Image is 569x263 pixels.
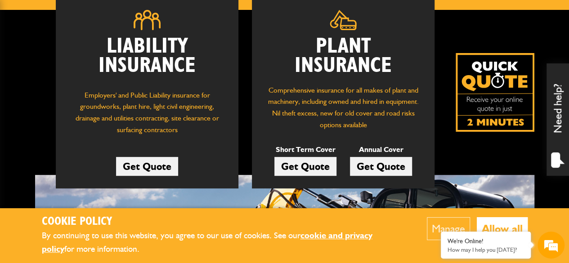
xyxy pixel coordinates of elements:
[42,229,399,256] p: By continuing to use this website, you agree to our use of cookies. See our for more information.
[116,157,178,176] a: Get Quote
[427,217,470,240] button: Manage
[42,230,372,254] a: cookie and privacy policy
[265,37,421,76] h2: Plant Insurance
[547,63,569,176] div: Need help?
[448,237,524,245] div: We're Online!
[477,217,528,240] button: Allow all
[350,144,412,156] p: Annual Cover
[456,53,534,132] a: Get your insurance quote isn just 2-minutes
[350,157,412,176] a: Get Quote
[69,89,225,140] p: Employers' and Public Liability insurance for groundworks, plant hire, light civil engineering, d...
[69,37,225,80] h2: Liability Insurance
[274,157,336,176] a: Get Quote
[274,144,336,156] p: Short Term Cover
[456,53,534,132] img: Quick Quote
[42,215,399,229] h2: Cookie Policy
[448,246,524,253] p: How may I help you today?
[265,85,421,130] p: Comprehensive insurance for all makes of plant and machinery, including owned and hired in equipm...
